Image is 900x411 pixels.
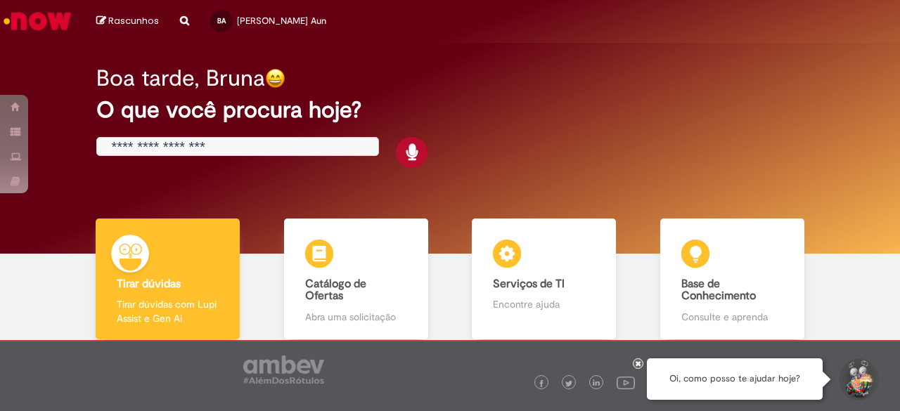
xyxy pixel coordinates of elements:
a: Base de Conhecimento Consulte e aprenda [638,218,827,340]
p: Abra uma solicitação [305,310,407,324]
div: Oi, como posso te ajudar hoje? [647,358,823,400]
img: ServiceNow [1,7,74,35]
span: Rascunhos [108,14,159,27]
span: [PERSON_NAME] Aun [237,15,326,27]
p: Encontre ajuda [493,297,595,311]
b: Serviços de TI [493,277,565,291]
img: logo_footer_ambev_rotulo_gray.png [243,355,324,384]
a: Serviços de TI Encontre ajuda [450,218,638,340]
img: logo_footer_facebook.png [538,380,545,387]
b: Base de Conhecimento [681,277,756,304]
span: BA [217,16,226,25]
img: logo_footer_youtube.png [617,373,635,391]
p: Consulte e aprenda [681,310,783,324]
a: Tirar dúvidas Tirar dúvidas com Lupi Assist e Gen Ai [74,218,262,340]
img: happy-face.png [265,68,285,89]
h2: O que você procura hoje? [96,98,803,122]
b: Tirar dúvidas [117,277,181,291]
img: logo_footer_linkedin.png [593,379,600,388]
a: Rascunhos [96,15,159,28]
a: Catálogo de Ofertas Abra uma solicitação [262,218,451,340]
h2: Boa tarde, Bruna [96,66,265,91]
img: logo_footer_twitter.png [565,380,572,387]
p: Tirar dúvidas com Lupi Assist e Gen Ai [117,297,219,325]
button: Iniciar Conversa de Suporte [837,358,879,400]
b: Catálogo de Ofertas [305,277,366,304]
